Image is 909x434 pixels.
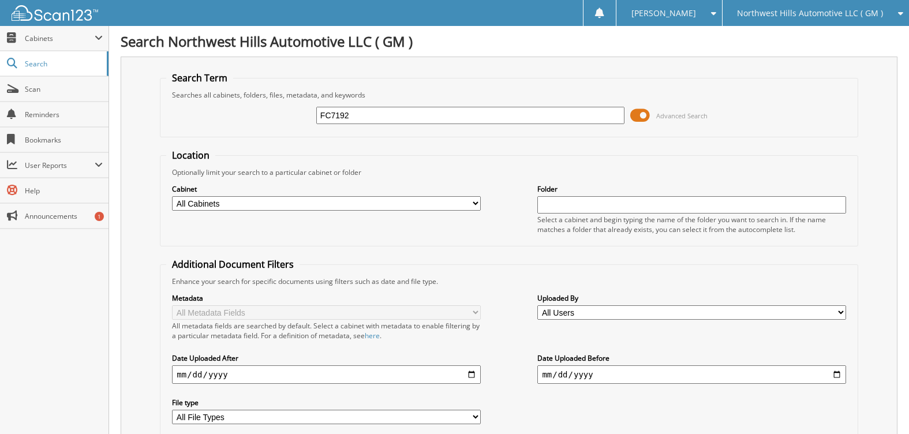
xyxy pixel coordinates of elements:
div: Enhance your search for specific documents using filters such as date and file type. [166,276,851,286]
span: Northwest Hills Automotive LLC ( GM ) [737,10,883,17]
legend: Search Term [166,72,233,84]
iframe: Chat Widget [851,379,909,434]
span: Reminders [25,110,103,119]
span: Bookmarks [25,135,103,145]
label: Cabinet [172,184,480,194]
div: All metadata fields are searched by default. Select a cabinet with metadata to enable filtering b... [172,321,480,341]
span: Search [25,59,101,69]
span: Cabinets [25,33,95,43]
label: Metadata [172,293,480,303]
input: end [537,365,846,384]
span: [PERSON_NAME] [631,10,696,17]
label: Date Uploaded After [172,353,480,363]
h1: Search Northwest Hills Automotive LLC ( GM ) [121,32,897,51]
span: Announcements [25,211,103,221]
label: Folder [537,184,846,194]
span: Help [25,186,103,196]
span: Advanced Search [656,111,708,120]
div: Select a cabinet and begin typing the name of the folder you want to search in. If the name match... [537,215,846,234]
img: scan123-logo-white.svg [12,5,98,21]
label: Date Uploaded Before [537,353,846,363]
a: here [365,331,380,341]
div: Optionally limit your search to a particular cabinet or folder [166,167,851,177]
span: User Reports [25,160,95,170]
legend: Location [166,149,215,162]
label: Uploaded By [537,293,846,303]
span: Scan [25,84,103,94]
legend: Additional Document Filters [166,258,300,271]
div: 1 [95,212,104,221]
label: File type [172,398,480,407]
div: Searches all cabinets, folders, files, metadata, and keywords [166,90,851,100]
input: start [172,365,480,384]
